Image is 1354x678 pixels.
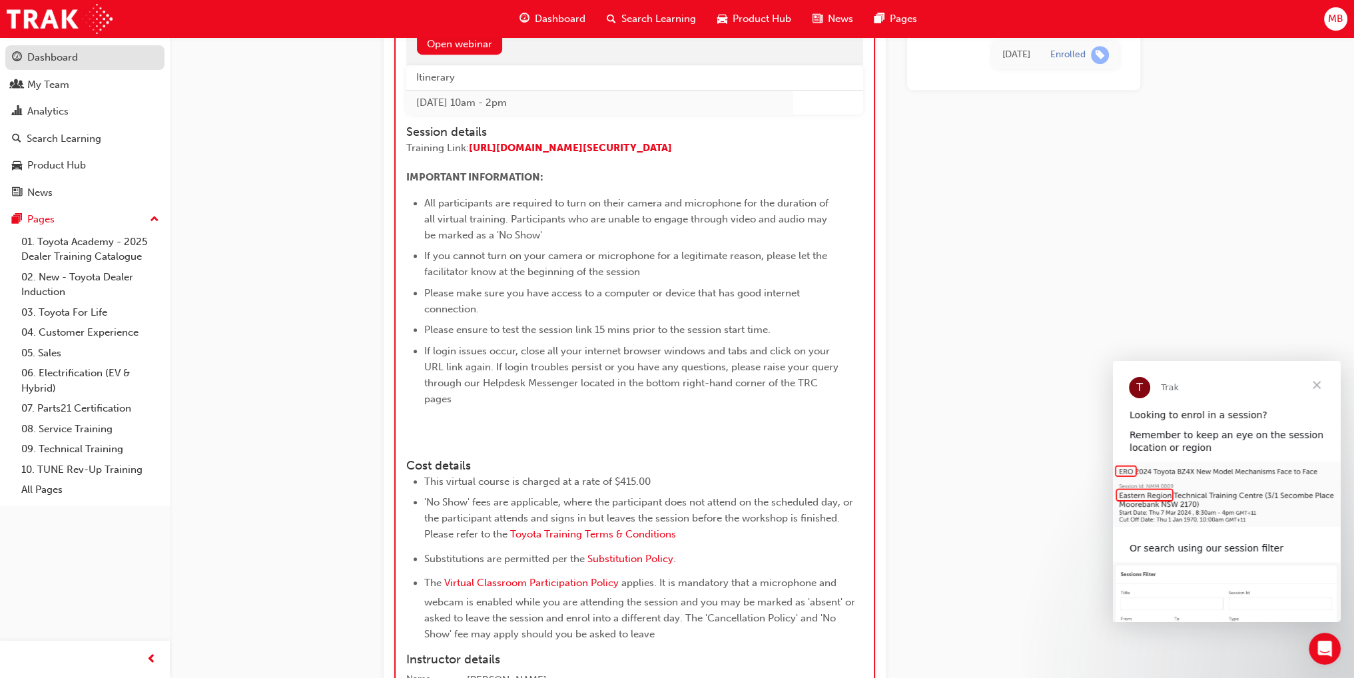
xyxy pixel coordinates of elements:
[469,142,672,154] a: [URL][DOMAIN_NAME][SECURITY_DATA]
[1050,49,1086,61] div: Enrolled
[12,106,22,118] span: chart-icon
[406,90,793,115] td: [DATE] 10am - 2pm
[406,171,543,183] span: IMPORTANT INFORMATION:
[424,577,442,589] span: The
[16,439,165,460] a: 09. Technical Training
[27,50,78,65] div: Dashboard
[424,476,651,488] span: This virtual course is charged at a rate of $415.00
[16,480,165,500] a: All Pages
[802,5,864,33] a: news-iconNews
[406,65,793,90] th: Itinerary
[424,250,830,278] span: If you cannot turn on your camera or microphone for a legitimate reason, please let the facilitat...
[5,207,165,232] button: Pages
[406,459,863,474] h4: Cost details
[16,302,165,323] a: 03. Toyota For Life
[16,322,165,343] a: 04. Customer Experience
[417,33,502,55] a: Open webinar
[12,79,22,91] span: people-icon
[813,11,823,27] span: news-icon
[1002,47,1030,63] div: Fri Aug 22 2025 12:26:58 GMT+1000 (Australian Eastern Standard Time)
[717,11,727,27] span: car-icon
[5,73,165,97] a: My Team
[424,287,803,315] span: Please make sure you have access to a computer or device that has good internet connection.
[7,4,113,34] img: Trak
[535,11,585,27] span: Dashboard
[1091,46,1109,64] span: learningRecordVerb_ENROLL-icon
[1328,11,1343,27] span: MB
[5,99,165,124] a: Analytics
[424,345,841,405] span: If login issues occur, close all your internet browser windows and tabs and click on your URL lin...
[12,133,21,145] span: search-icon
[12,160,22,172] span: car-icon
[424,553,585,565] span: Substitutions are permitted per the
[16,419,165,440] a: 08. Service Training
[519,11,529,27] span: guage-icon
[510,528,676,540] a: Toyota Training Terms & Conditions
[424,577,858,640] span: applies. It is mandatory that a microphone and webcam is enabled while you are attending the sess...
[16,363,165,398] a: 06. Electrification (EV & Hybrid)
[733,11,791,27] span: Product Hub
[509,5,596,33] a: guage-iconDashboard
[27,104,69,119] div: Analytics
[5,153,165,178] a: Product Hub
[444,577,619,589] a: Virtual Classroom Participation Policy
[150,211,159,228] span: up-icon
[27,158,86,173] div: Product Hub
[707,5,802,33] a: car-iconProduct Hub
[587,553,676,565] a: Substitution Policy.
[147,651,157,668] span: prev-icon
[16,232,165,267] a: 01. Toyota Academy - 2025 Dealer Training Catalogue
[16,460,165,480] a: 10. TUNE Rev-Up Training
[16,343,165,364] a: 05. Sales
[424,197,831,241] span: All participants are required to turn on their camera and microphone for the duration of all virt...
[874,11,884,27] span: pages-icon
[424,324,771,336] span: Please ensure to test the session link 15 mins prior to the session start time.
[27,185,53,200] div: News
[890,11,917,27] span: Pages
[5,180,165,205] a: News
[12,187,22,199] span: news-icon
[1309,633,1341,665] iframe: Intercom live chat
[424,496,856,540] span: 'No Show' fees are applicable, where the participant does not attend on the scheduled day, or the...
[1113,361,1341,622] iframe: Intercom live chat message
[27,212,55,227] div: Pages
[828,11,853,27] span: News
[596,5,707,33] a: search-iconSearch Learning
[27,77,69,93] div: My Team
[27,131,101,147] div: Search Learning
[12,52,22,64] span: guage-icon
[16,267,165,302] a: 02. New - Toyota Dealer Induction
[607,11,616,27] span: search-icon
[864,5,928,33] a: pages-iconPages
[16,398,165,419] a: 07. Parts21 Certification
[406,653,863,667] h4: Instructor details
[1324,7,1347,31] button: MB
[621,11,696,27] span: Search Learning
[12,214,22,226] span: pages-icon
[5,127,165,151] a: Search Learning
[406,125,839,140] h4: Session details
[406,142,469,154] span: Training Link:
[5,45,165,70] a: Dashboard
[5,43,165,207] button: DashboardMy TeamAnalyticsSearch LearningProduct HubNews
